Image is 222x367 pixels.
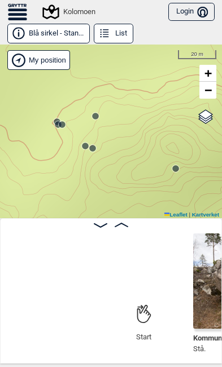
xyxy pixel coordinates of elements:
[189,211,190,218] span: |
[204,66,212,80] span: +
[168,3,215,21] button: Login
[44,5,95,19] div: Kolomoen
[199,65,216,82] a: Zoom in
[7,50,70,70] div: Show my position
[178,50,216,59] div: 20 m
[164,211,188,218] a: Leaflet
[199,82,216,99] a: Zoom out
[204,83,212,97] span: −
[195,104,216,129] a: Layers
[7,24,90,43] button: Blå sirkel - Stan...
[94,24,133,43] button: List
[192,211,219,218] a: Kartverket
